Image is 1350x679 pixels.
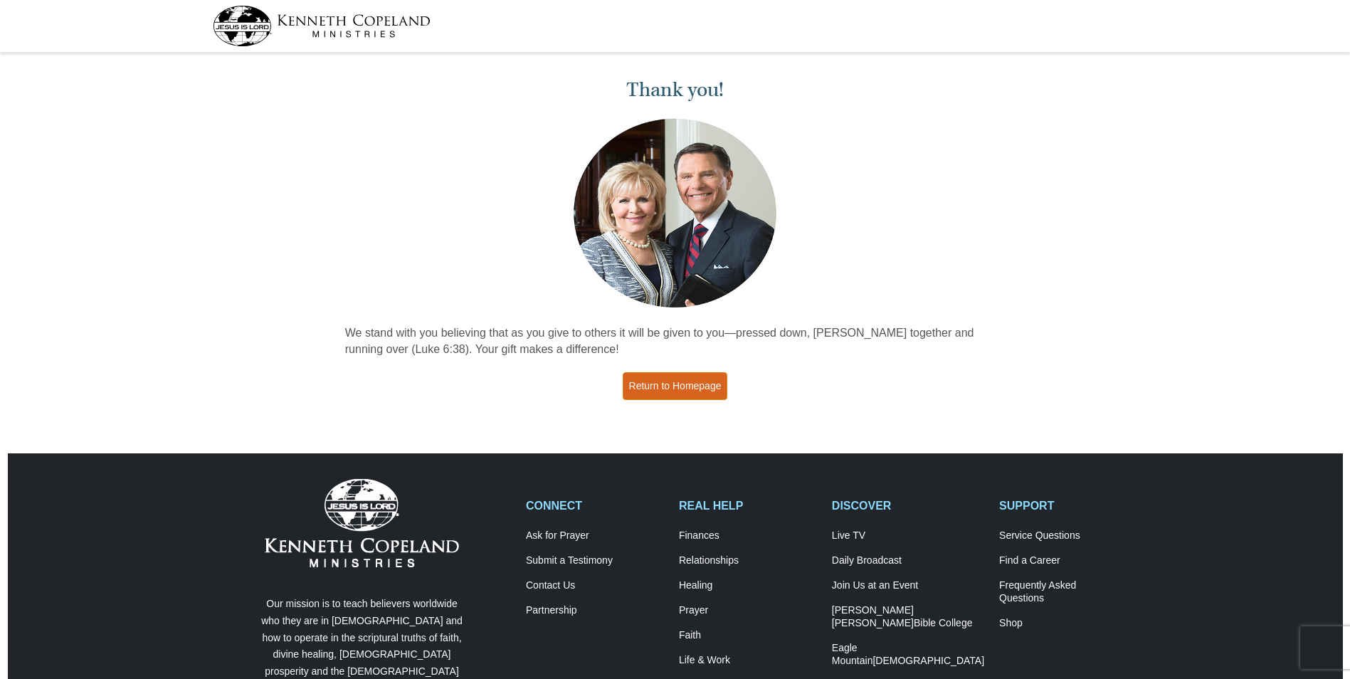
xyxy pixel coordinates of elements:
a: Life & Work [679,654,817,667]
a: Submit a Testimony [526,554,664,567]
a: Service Questions [999,530,1137,542]
a: Live TV [832,530,984,542]
a: Return to Homepage [623,372,728,400]
a: Ask for Prayer [526,530,664,542]
span: Bible College [914,617,973,628]
a: Faith [679,629,817,642]
a: Shop [999,617,1137,630]
a: Healing [679,579,817,592]
a: Finances [679,530,817,542]
span: [DEMOGRAPHIC_DATA] [872,655,984,666]
a: Daily Broadcast [832,554,984,567]
p: We stand with you believing that as you give to others it will be given to you—pressed down, [PER... [345,325,1006,358]
a: Partnership [526,604,664,617]
a: Prayer [679,604,817,617]
a: Find a Career [999,554,1137,567]
a: Relationships [679,554,817,567]
h1: Thank you! [345,78,1006,102]
a: Eagle Mountain[DEMOGRAPHIC_DATA] [832,642,984,668]
h2: CONNECT [526,499,664,512]
a: Contact Us [526,579,664,592]
img: Kenneth and Gloria [570,115,780,311]
h2: DISCOVER [832,499,984,512]
h2: REAL HELP [679,499,817,512]
img: kcm-header-logo.svg [213,6,431,46]
h2: SUPPORT [999,499,1137,512]
img: Kenneth Copeland Ministries [265,479,459,567]
a: Frequently AskedQuestions [999,579,1137,605]
a: Join Us at an Event [832,579,984,592]
a: [PERSON_NAME] [PERSON_NAME]Bible College [832,604,984,630]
